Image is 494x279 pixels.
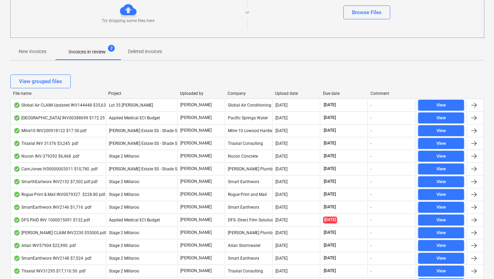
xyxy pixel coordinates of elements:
div: - [371,103,372,108]
div: Uploaded by [180,91,222,96]
div: [DATE] [275,269,288,273]
div: - [371,269,372,273]
div: View [436,101,446,109]
div: [DATE] [275,103,288,108]
p: [PERSON_NAME] [180,140,212,146]
div: View [436,216,446,224]
span: [DATE] [323,140,336,146]
div: - [371,218,372,222]
div: - [371,205,372,210]
div: View [436,127,446,135]
p: [PERSON_NAME] [180,166,212,172]
div: OCR finished [13,205,20,210]
button: View [418,151,464,162]
span: [DATE] [323,153,336,159]
span: Applied Medical ECI Budget [109,218,160,222]
p: [PERSON_NAME] [180,230,212,236]
div: Atlan Stormwater [225,240,272,251]
div: Browse Files [352,8,382,17]
span: [DATE] [323,255,336,261]
span: [DATE] [323,128,336,133]
button: View [418,112,464,123]
div: [DATE] [275,218,288,222]
button: View [418,253,464,264]
button: View grouped files [10,74,71,88]
div: SmartEarthworx INV2146 $1,716 .pdf [13,205,91,210]
div: [DATE] [275,167,288,171]
button: View [418,138,464,149]
div: [DATE] [275,128,288,133]
p: [PERSON_NAME] [180,128,212,133]
p: [PERSON_NAME] [180,242,212,248]
div: View [436,140,446,148]
div: Triaxial Consulting [225,138,272,149]
div: View [436,255,446,262]
div: [DATE] [275,243,288,248]
div: [PERSON_NAME] CLAIM INV2230 $55000.pdf [13,230,106,236]
div: [DATE] [275,192,288,197]
div: View [436,242,446,250]
span: Stage 2 Millaroo [109,205,139,210]
button: View [418,215,464,226]
div: OCR finished [13,166,20,172]
span: [DATE] [323,230,336,236]
div: [DATE] [275,116,288,120]
div: Global Air Conditioning [225,100,272,111]
div: OCR finished [13,217,20,223]
p: [PERSON_NAME] [180,204,212,210]
span: Patrick Estate SS - Shade Structure [109,141,192,146]
div: Smart Earthworx [225,253,272,264]
span: Applied Medical ECI Budget [109,116,160,120]
span: [DATE] [323,102,336,108]
p: Invoices in review [69,48,106,56]
div: DFS- Direct Film Solutions [225,215,272,226]
div: Rogue Print & Mail INV0079327. $228.80 pdf.pdf [13,192,112,197]
p: [PERSON_NAME] [180,268,212,274]
div: CamJones IV00000003011 $10,780 .pdf [13,166,98,172]
p: [PERSON_NAME] [180,255,212,261]
span: [DATE] [323,204,336,210]
div: Upload date [275,91,317,96]
span: Stage 2 Millaroo [109,256,139,261]
div: View [436,178,446,186]
span: [DATE] [323,166,336,172]
button: View [418,125,464,136]
div: Triaxial Consulting [225,266,272,277]
button: View [418,100,464,111]
p: Try dropping some files here [102,18,154,24]
div: Comment [371,91,413,96]
div: Nucon Concrete [225,151,272,162]
span: Patrick Estate SS - Shade Structure [109,128,192,133]
div: Triaxial INV 31376 $3,245 .pdf [13,141,78,146]
div: Smart Earthworx [225,202,272,213]
div: - [371,154,372,159]
div: OCR finished [13,102,20,108]
div: Due date [323,91,365,96]
div: Triaxial INV31295 $17,110.50 .pdf [13,268,85,274]
div: View grouped files [19,77,62,86]
div: Nucon INV-379292 $6,468 .pdf [13,153,79,159]
div: [PERSON_NAME] Plumbing Pty Ltd [225,227,272,238]
div: Rogue Print and Mail [225,189,272,200]
div: OCR finished [13,243,20,248]
div: DFS PAID INV 1000015091 $132.pdf [13,217,90,223]
button: View [418,202,464,213]
p: Deleted invoices [128,48,162,55]
p: [PERSON_NAME] [180,102,212,108]
div: [DATE] [275,154,288,159]
div: OCR finished [13,256,20,261]
span: [DATE] [323,179,336,185]
div: Pacific Springs Water [225,112,272,123]
p: New invoices [19,48,47,55]
p: [PERSON_NAME] [180,153,212,159]
button: View [418,189,464,200]
div: Atlan INV57904 $22,990 .pdf [13,243,76,248]
div: - [371,116,372,120]
div: File name [13,91,103,96]
button: View [418,163,464,175]
div: View [436,229,446,237]
div: - [371,192,372,197]
span: [DATE] [323,115,336,121]
div: View [436,152,446,160]
div: View [436,165,446,173]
